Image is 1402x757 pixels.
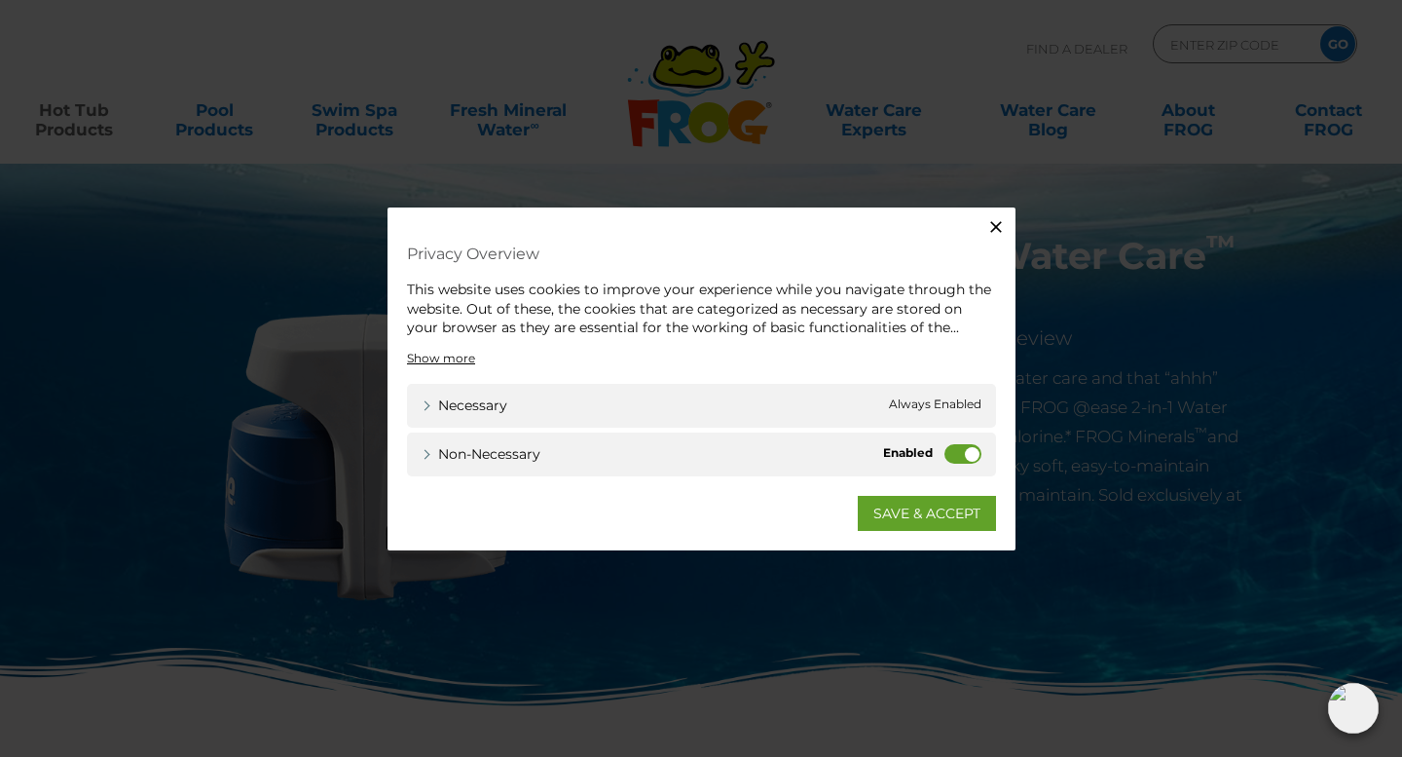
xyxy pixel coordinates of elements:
[407,281,996,338] div: This website uses cookies to improve your experience while you navigate through the website. Out ...
[407,237,996,271] h4: Privacy Overview
[1328,683,1379,734] img: openIcon
[889,395,981,415] span: Always Enabled
[422,395,507,415] a: Necessary
[858,495,996,530] a: SAVE & ACCEPT
[422,443,540,464] a: Non-necessary
[407,349,475,366] a: Show more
